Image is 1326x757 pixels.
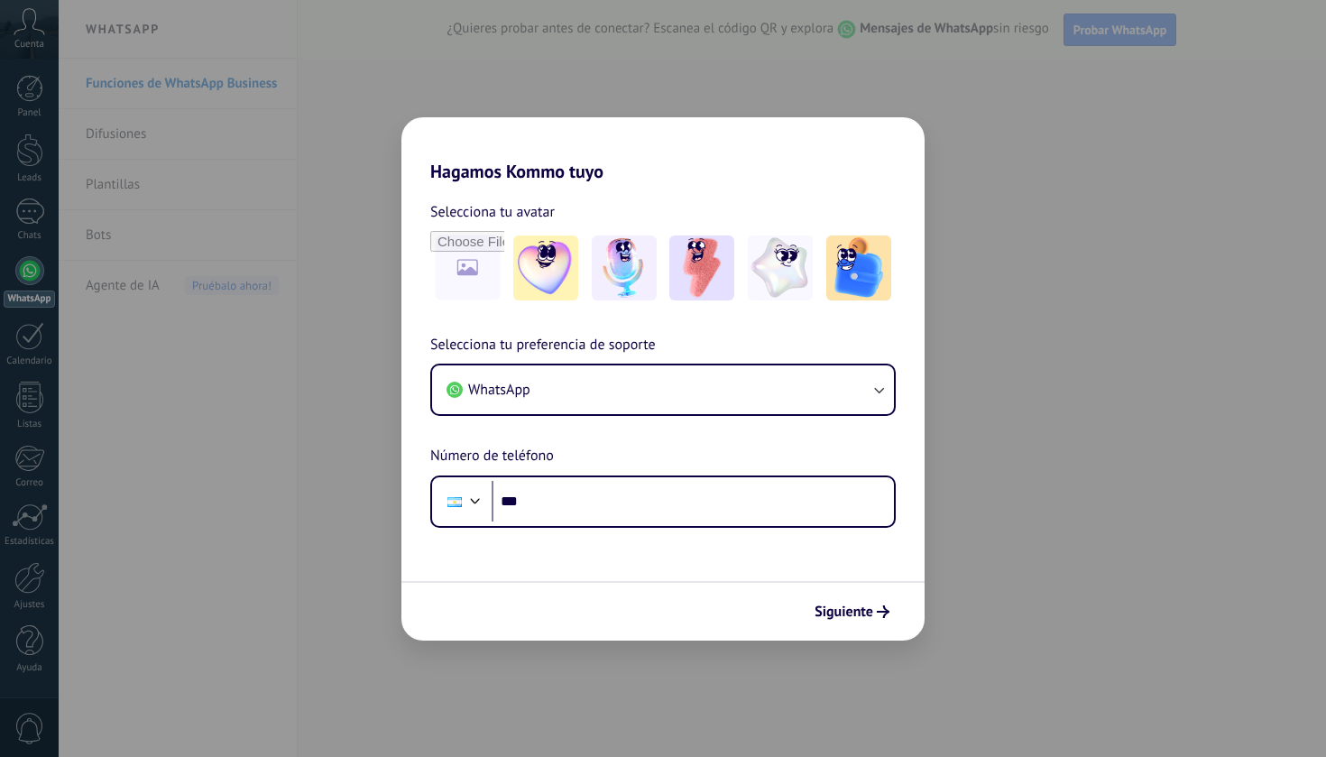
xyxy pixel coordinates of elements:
span: Selecciona tu avatar [430,200,555,224]
button: WhatsApp [432,365,894,414]
span: Número de teléfono [430,445,554,468]
h2: Hagamos Kommo tuyo [401,117,925,182]
span: WhatsApp [468,381,530,399]
div: Argentina: + 54 [437,483,472,521]
img: -2.jpeg [592,235,657,300]
span: Selecciona tu preferencia de soporte [430,334,656,357]
img: -3.jpeg [669,235,734,300]
span: Siguiente [815,605,873,618]
img: -1.jpeg [513,235,578,300]
button: Siguiente [806,596,898,627]
img: -4.jpeg [748,235,813,300]
img: -5.jpeg [826,235,891,300]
